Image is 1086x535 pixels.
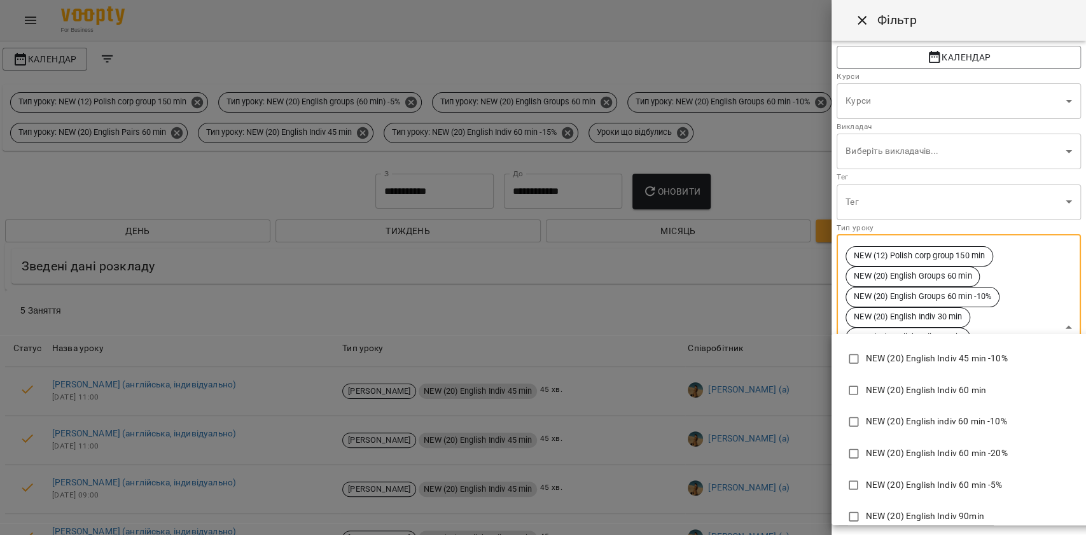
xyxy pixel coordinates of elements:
span: NEW (20) English Indiv 60 min [866,384,1085,397]
span: NEW (20) English Indiv 60 min -5% [866,479,1085,492]
span: NEW (20) English Indiv 45 min -10% [866,352,1085,365]
span: NEW (20) English Indiv 60 min -20% [866,447,1085,460]
span: NEW (20) English Indiv 90min [866,510,1085,523]
span: NEW (20) English indiv 60 min -10% [866,415,1085,428]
